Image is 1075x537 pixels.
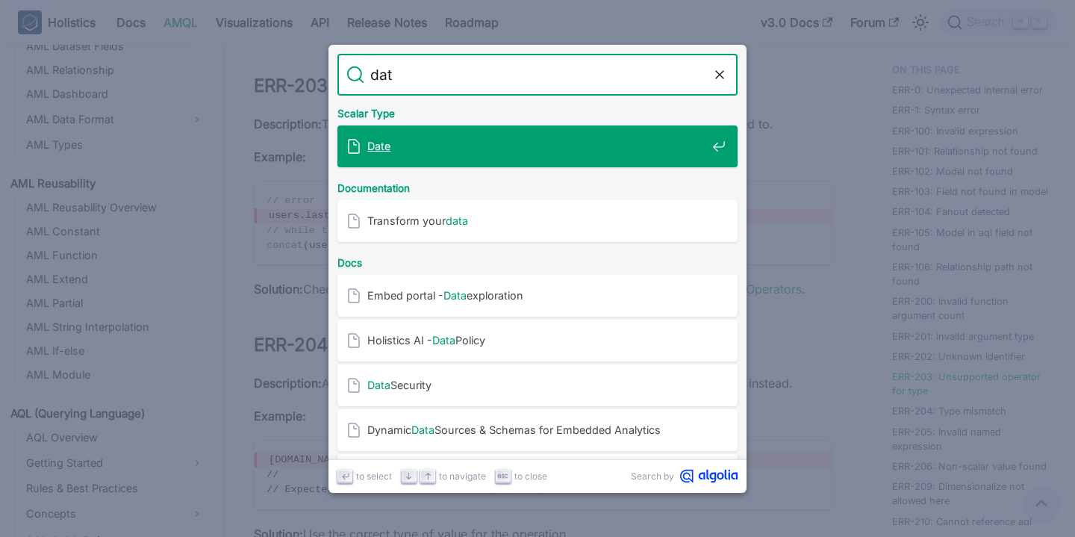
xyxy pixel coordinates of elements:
[340,471,351,482] svg: Enter key
[334,245,741,275] div: Docs
[680,469,738,483] svg: Algolia
[367,140,390,152] mark: Date
[367,423,706,437] span: Dynamic Sources & Schemas for Embedded Analytics
[403,471,414,482] svg: Arrow down
[411,423,434,436] mark: Data
[337,364,738,406] a: DataSecurity
[337,275,738,317] a: Embed portal -Dataexploration
[337,125,738,167] a: Date
[337,200,738,242] a: Transform yourdata
[497,471,508,482] svg: Escape key
[367,379,390,391] mark: Data
[446,214,468,227] mark: data
[337,454,738,496] a: DataFormats
[334,96,741,125] div: Scalar Type
[337,409,738,451] a: DynamicDataSources & Schemas for Embedded Analytics
[367,378,706,392] span: Security
[432,334,455,347] mark: Data
[364,54,711,96] input: Search docs
[334,170,741,200] div: Documentation
[514,469,547,483] span: to close
[423,471,434,482] svg: Arrow up
[631,469,738,483] a: Search byAlgolia
[711,66,729,84] button: Clear the query
[439,469,486,483] span: to navigate
[337,320,738,361] a: Holistics AI -DataPolicy
[631,469,674,483] span: Search by
[367,214,706,228] span: Transform your
[356,469,392,483] span: to select
[367,333,706,347] span: Holistics AI - Policy
[367,288,706,302] span: Embed portal - exploration
[443,289,467,302] mark: Data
